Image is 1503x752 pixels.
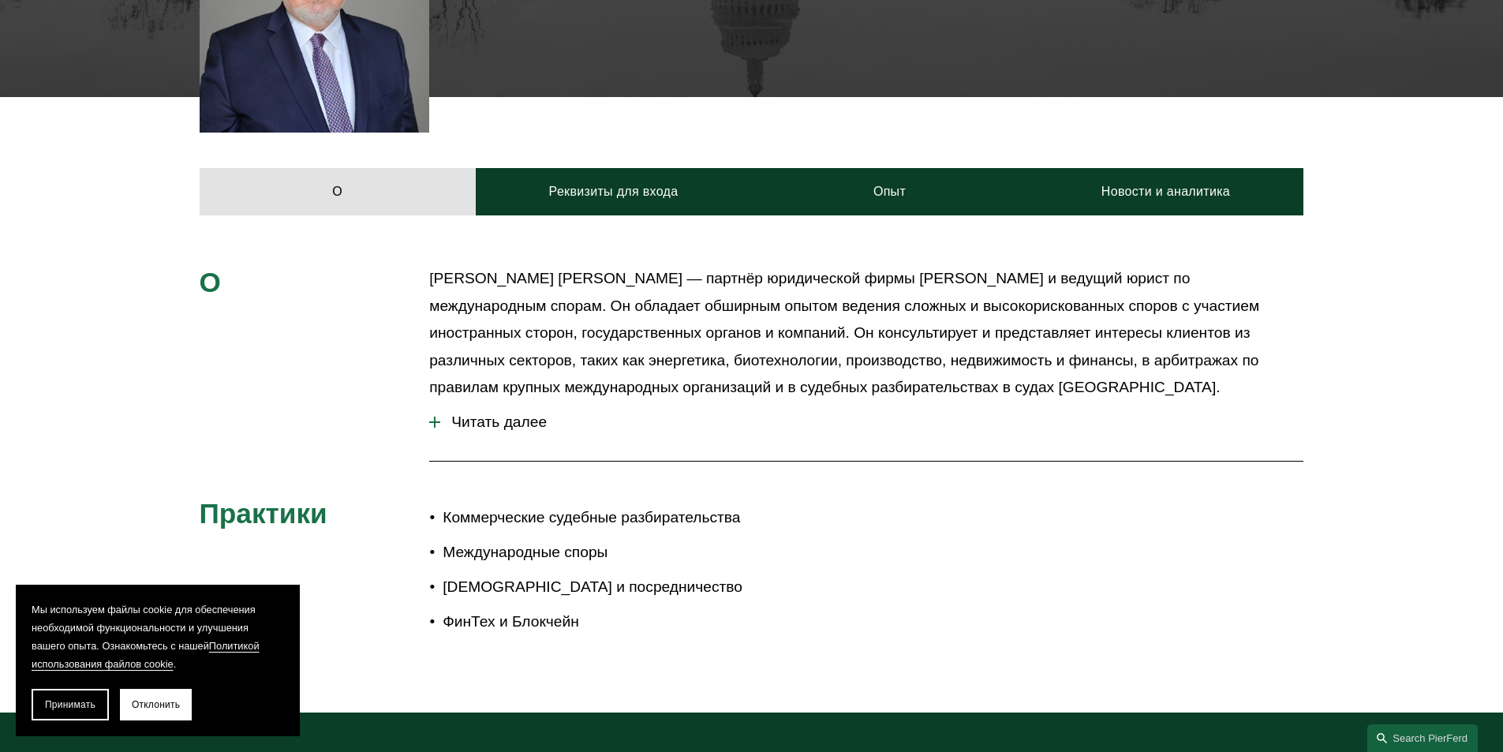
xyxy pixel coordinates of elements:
[1027,168,1303,215] a: Новости и аналитика
[752,168,1028,215] a: Опыт
[32,689,109,720] button: Принимать
[443,613,579,630] font: ФинТех и Блокчейн
[174,658,177,670] font: .
[200,498,327,529] font: Практики
[429,270,1263,395] font: [PERSON_NAME] [PERSON_NAME] — партнёр юридической фирмы [PERSON_NAME] и ведущий юрист по междунар...
[429,402,1303,443] button: Читать далее
[132,699,180,710] font: Отклонить
[476,168,752,215] a: Реквизиты для входа
[451,413,547,430] font: Читать далее
[549,185,679,198] font: Реквизиты для входа
[873,185,906,198] font: Опыт
[443,544,608,560] font: Международные споры
[32,604,258,652] font: Мы используем файлы cookie для обеспечения необходимой функциональности и улучшения вашего опыта....
[45,699,95,710] font: Принимать
[32,640,260,670] a: Политикой использования файлов cookie
[200,267,221,297] font: О
[332,185,342,198] font: О
[443,578,742,595] font: [DEMOGRAPHIC_DATA] и посредничество
[443,509,740,526] font: Коммерческие судебные разбирательства
[200,168,476,215] a: О
[120,689,192,720] button: Отклонить
[16,585,300,736] section: Баннер с печеньем
[1101,185,1230,198] font: Новости и аналитика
